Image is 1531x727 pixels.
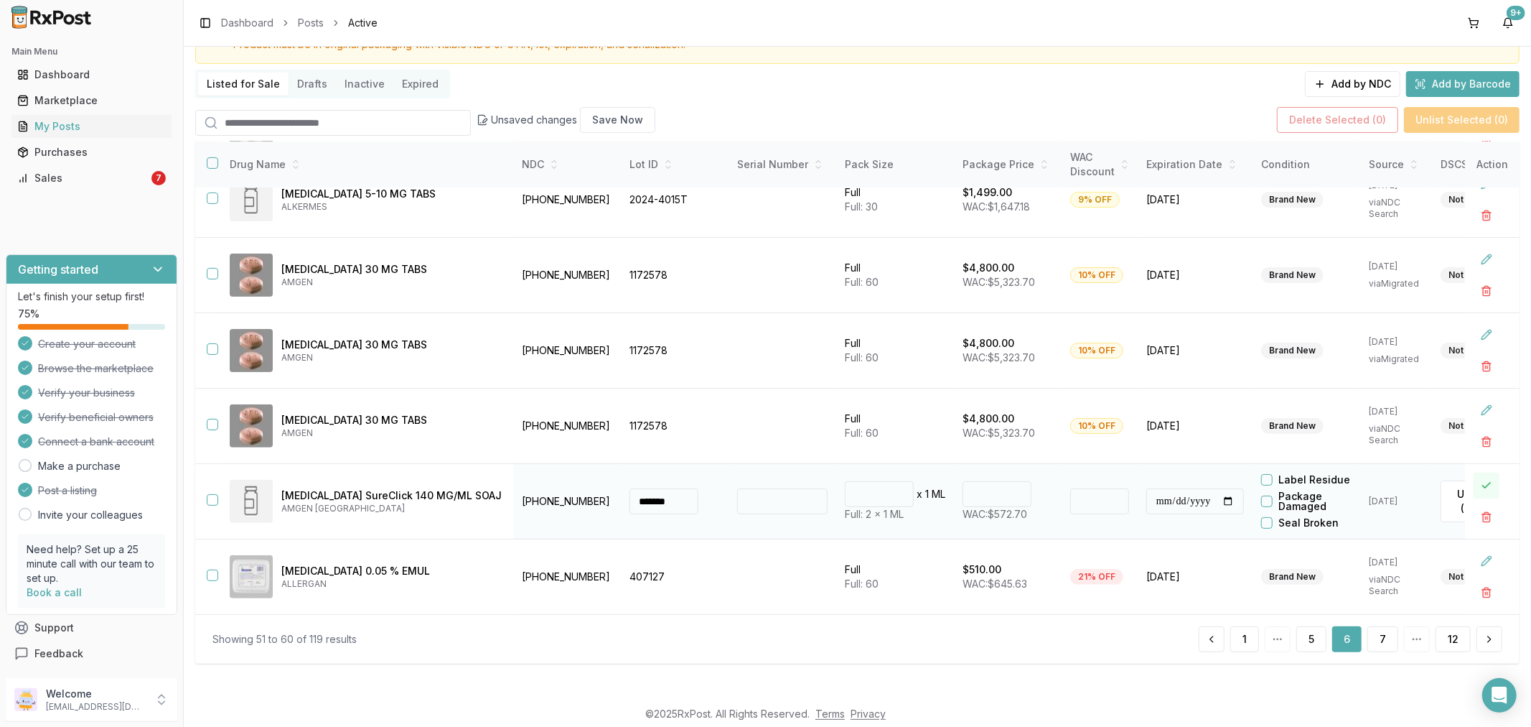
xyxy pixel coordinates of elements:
td: [PHONE_NUMBER] [513,162,621,238]
a: 12 [1436,626,1471,652]
p: [MEDICAL_DATA] 0.05 % EMUL [281,564,502,578]
button: Delete [1474,580,1499,606]
span: Post a listing [38,483,97,498]
button: Edit [1474,322,1499,348]
td: 407127 [621,540,729,615]
p: ALLERGAN [281,578,502,590]
div: Marketplace [17,93,166,108]
div: 10% OFF [1070,343,1123,358]
div: Brand New [1261,418,1324,434]
th: Pack Size [836,142,954,188]
button: Delete [1474,504,1499,530]
div: Not Uploaded [1441,569,1516,585]
button: Delete [1474,278,1499,304]
h3: Getting started [18,261,98,278]
th: Condition [1253,142,1360,188]
button: Marketplace [6,89,177,112]
div: Drug Name [230,157,502,172]
div: NDC [522,157,612,172]
td: [PHONE_NUMBER] [513,238,621,313]
span: Full: 2 x 1 ML [845,508,904,520]
button: Save Now [580,107,655,133]
button: Listed for Sale [198,73,289,96]
div: Dashboard [17,68,166,82]
p: Welcome [46,687,146,701]
div: Package Price [963,157,1053,172]
div: Open Intercom Messenger [1482,678,1517,713]
p: x [917,487,922,501]
span: Connect a bank account [38,435,154,449]
button: Edit [1474,548,1499,574]
button: 1 [1230,626,1259,652]
p: [MEDICAL_DATA] 30 MG TABS [281,338,502,352]
p: via Migrated [1369,353,1423,365]
span: [DATE] [1146,570,1244,584]
a: Invite your colleagues [38,508,143,522]
div: Brand New [1261,267,1324,283]
button: Delete [1474,429,1499,455]
p: ALKERMES [281,201,502,213]
div: 9% OFF [1070,192,1120,208]
div: Unsaved changes [477,107,655,133]
span: Verify beneficial owners [38,410,154,425]
td: Full [836,238,954,313]
a: Posts [298,16,324,30]
img: Otezla 30 MG TABS [230,329,273,372]
p: [DATE] [1369,261,1423,272]
span: WAC: $5,323.70 [963,427,1035,439]
button: Edit [1474,397,1499,423]
td: 1172578 [621,313,729,389]
span: WAC: $645.63 [963,578,1027,590]
div: WAC Discount [1070,150,1129,179]
img: Otezla 30 MG TABS [230,254,273,297]
div: 9+ [1507,6,1525,20]
a: Terms [815,708,845,720]
button: Inactive [336,73,393,96]
td: [PHONE_NUMBER] [513,464,621,540]
p: [MEDICAL_DATA] 30 MG TABS [281,262,502,277]
button: 5 [1296,626,1326,652]
p: $4,800.00 [963,261,1014,275]
div: 21% OFF [1070,569,1123,585]
a: Dashboard [11,62,172,88]
td: Full [836,389,954,464]
div: Lot ID [629,157,720,172]
div: My Posts [17,119,166,134]
img: Restasis 0.05 % EMUL [230,555,273,598]
p: [MEDICAL_DATA] 5-10 MG TABS [281,187,502,201]
img: Lybalvi 5-10 MG TABS [230,178,273,221]
div: Sales [17,171,149,185]
div: 7 [151,171,166,185]
p: Let's finish your setup first! [18,290,165,304]
a: Make a purchase [38,459,121,473]
td: 2024-4015T [621,162,729,238]
span: Create your account [38,337,136,351]
span: Full: 60 [845,351,879,363]
div: 10% OFF [1070,418,1123,434]
button: Add by Barcode [1406,71,1520,97]
button: 9+ [1497,11,1520,34]
a: My Posts [11,114,172,139]
span: Full: 60 [845,276,879,288]
p: AMGEN [281,277,502,288]
button: Drafts [289,73,336,96]
div: Purchases [17,145,166,159]
div: Brand New [1261,192,1324,208]
button: Support [6,615,177,641]
td: Full [836,162,954,238]
p: [DATE] [1369,336,1423,348]
span: WAC: $1,647.18 [963,200,1030,213]
h2: Main Menu [11,46,172,57]
div: Expiration Date [1146,157,1244,172]
p: Need help? Set up a 25 minute call with our team to set up. [27,542,156,585]
label: Label Residue [1278,475,1350,485]
button: 7 [1367,626,1398,652]
span: Full: 60 [845,427,879,439]
a: Marketplace [11,88,172,114]
button: Expired [393,73,447,96]
span: Active [348,16,378,30]
a: Sales7 [11,165,172,191]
